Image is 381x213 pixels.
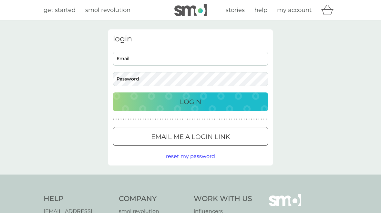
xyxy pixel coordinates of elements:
[180,118,181,121] p: ●
[254,5,267,15] a: help
[180,97,201,107] p: Login
[204,118,205,121] p: ●
[229,118,230,121] p: ●
[202,118,203,121] p: ●
[211,118,213,121] p: ●
[177,118,178,121] p: ●
[152,118,154,121] p: ●
[113,127,268,146] button: Email me a login link
[246,118,247,121] p: ●
[119,194,188,204] h4: Company
[44,6,76,14] span: get started
[170,118,171,121] p: ●
[226,5,245,15] a: stories
[243,118,245,121] p: ●
[216,118,218,121] p: ●
[148,118,149,121] p: ●
[236,118,237,121] p: ●
[123,118,124,121] p: ●
[166,153,215,159] span: reset my password
[166,152,215,161] button: reset my password
[155,118,156,121] p: ●
[44,194,112,204] h4: Help
[219,118,220,121] p: ●
[251,118,252,121] p: ●
[133,118,134,121] p: ●
[197,118,198,121] p: ●
[277,6,312,14] span: my account
[194,118,196,121] p: ●
[248,118,250,121] p: ●
[167,118,169,121] p: ●
[199,118,201,121] p: ●
[214,118,215,121] p: ●
[116,118,117,121] p: ●
[224,118,225,121] p: ●
[256,118,257,121] p: ●
[175,118,176,121] p: ●
[138,118,139,121] p: ●
[140,118,141,121] p: ●
[130,118,131,121] p: ●
[192,118,193,121] p: ●
[128,118,129,121] p: ●
[207,118,208,121] p: ●
[266,118,267,121] p: ●
[174,4,207,16] img: smol
[194,194,252,204] h4: Work With Us
[253,118,255,121] p: ●
[44,5,76,15] a: get started
[160,118,161,121] p: ●
[263,118,264,121] p: ●
[151,132,230,142] p: Email me a login link
[226,118,228,121] p: ●
[277,5,312,15] a: my account
[182,118,183,121] p: ●
[226,6,245,14] span: stories
[187,118,188,121] p: ●
[234,118,235,121] p: ●
[113,34,268,44] h3: login
[113,118,114,121] p: ●
[125,118,127,121] p: ●
[221,118,223,121] p: ●
[241,118,242,121] p: ●
[85,6,130,14] span: smol revolution
[254,6,267,14] span: help
[184,118,186,121] p: ●
[157,118,159,121] p: ●
[118,118,119,121] p: ●
[113,92,268,111] button: Login
[261,118,262,121] p: ●
[231,118,232,121] p: ●
[209,118,210,121] p: ●
[135,118,137,121] p: ●
[239,118,240,121] p: ●
[150,118,151,121] p: ●
[85,5,130,15] a: smol revolution
[189,118,190,121] p: ●
[165,118,166,121] p: ●
[258,118,260,121] p: ●
[321,4,337,16] div: basket
[145,118,146,121] p: ●
[162,118,164,121] p: ●
[120,118,122,121] p: ●
[143,118,144,121] p: ●
[172,118,173,121] p: ●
